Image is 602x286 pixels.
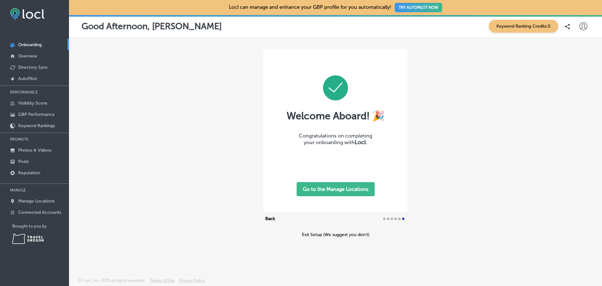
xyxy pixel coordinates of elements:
[179,278,205,286] a: Privacy Policy
[273,110,398,122] div: Welcome Aboard! 🎉
[18,76,37,81] p: AutoPilot
[12,234,44,244] img: Travel Oregon
[12,224,69,229] p: Brought to you by
[82,21,222,31] p: Good Afternoon, [PERSON_NAME]
[18,123,55,128] p: Keyword Rankings
[489,20,558,33] span: Keyword Ranking Credits: 0
[84,278,145,283] p: Locl, Inc. 2025 all rights reserved.
[18,170,40,175] p: Reputation
[18,53,37,59] p: Overview
[150,278,174,286] a: Terms of Use
[273,133,398,146] div: Congratulations on completing your onboarding with .
[18,159,29,164] p: Posts
[18,65,48,70] p: Directory Sync
[10,8,45,20] img: fda3e92497d09a02dc62c9cd864e3231.png
[355,139,366,146] span: Locl
[18,198,55,204] p: Manage Locations
[18,42,42,47] p: Onboarding
[18,100,47,106] p: Visibility Score
[263,232,408,237] div: Exit Setup (We suggest you don’t)
[395,3,442,12] button: TRY AUTOPILOT NOW
[263,215,277,223] button: Back
[18,210,61,215] p: Connected Accounts
[297,182,375,196] button: Go to the Manage Locations
[18,148,51,153] p: Photos & Videos
[18,112,55,117] p: GBP Performance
